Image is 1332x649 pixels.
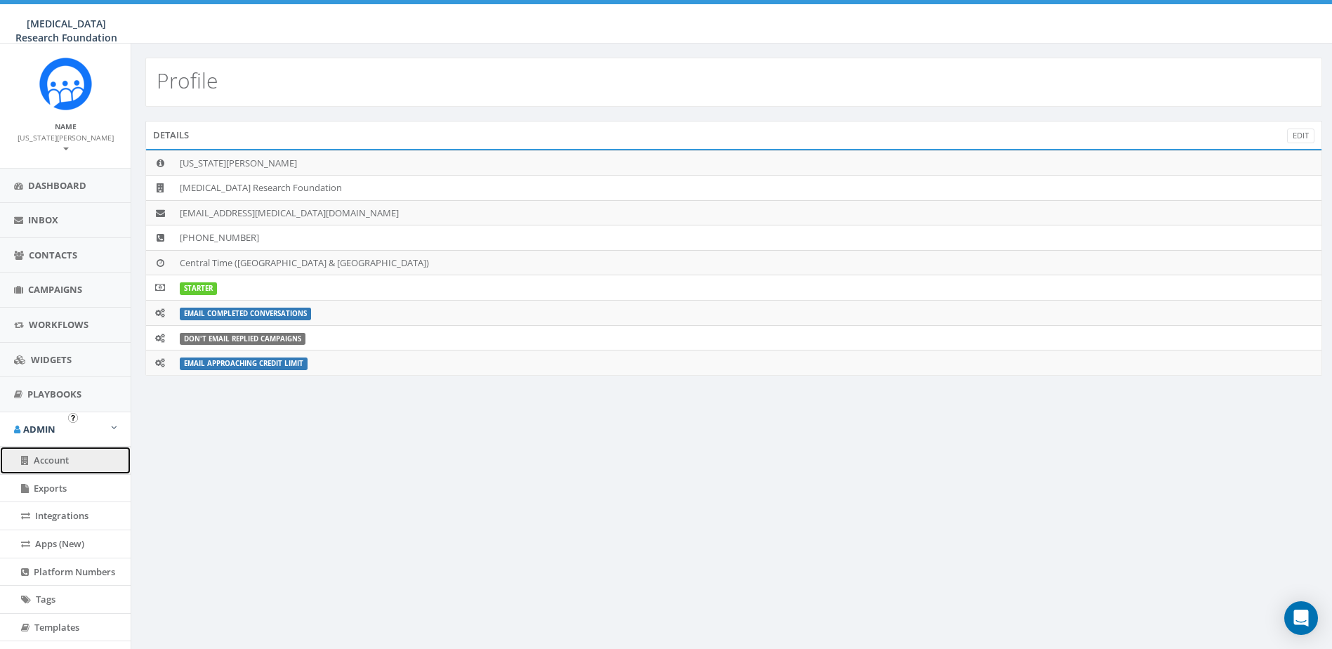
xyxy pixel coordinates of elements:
span: Playbooks [27,388,81,400]
small: Name [55,122,77,131]
span: Templates [34,621,79,634]
a: [US_STATE][PERSON_NAME] [18,131,114,155]
span: Campaigns [28,283,82,296]
span: Dashboard [28,179,86,192]
label: Email Completed Conversations [180,308,311,320]
td: Central Time ([GEOGRAPHIC_DATA] & [GEOGRAPHIC_DATA]) [174,250,1321,275]
div: Details [145,121,1322,149]
a: Edit [1287,129,1314,143]
span: Inbox [28,214,58,226]
img: Rally_Corp_Icon.png [39,58,92,110]
label: Email Approaching Credit Limit [180,358,308,370]
label: Don't Email Replied Campaigns [180,333,305,346]
span: Integrations [35,509,88,522]
td: [PHONE_NUMBER] [174,225,1321,251]
h2: Profile [157,69,218,92]
td: [MEDICAL_DATA] Research Foundation [174,176,1321,201]
span: Apps (New) [35,537,84,550]
span: Tags [36,593,55,605]
div: Open Intercom Messenger [1284,601,1318,635]
td: [US_STATE][PERSON_NAME] [174,150,1321,176]
span: Platform Numbers [34,565,115,578]
span: Exports [34,482,67,494]
span: [MEDICAL_DATA] Research Foundation [15,17,117,44]
button: Open In-App Guide [68,413,78,423]
span: Workflows [29,318,88,331]
span: Widgets [31,353,72,366]
td: [EMAIL_ADDRESS][MEDICAL_DATA][DOMAIN_NAME] [174,200,1321,225]
span: Account [34,454,69,466]
span: Contacts [29,249,77,261]
span: Admin [23,423,55,435]
small: [US_STATE][PERSON_NAME] [18,133,114,154]
label: STARTER [180,282,217,295]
